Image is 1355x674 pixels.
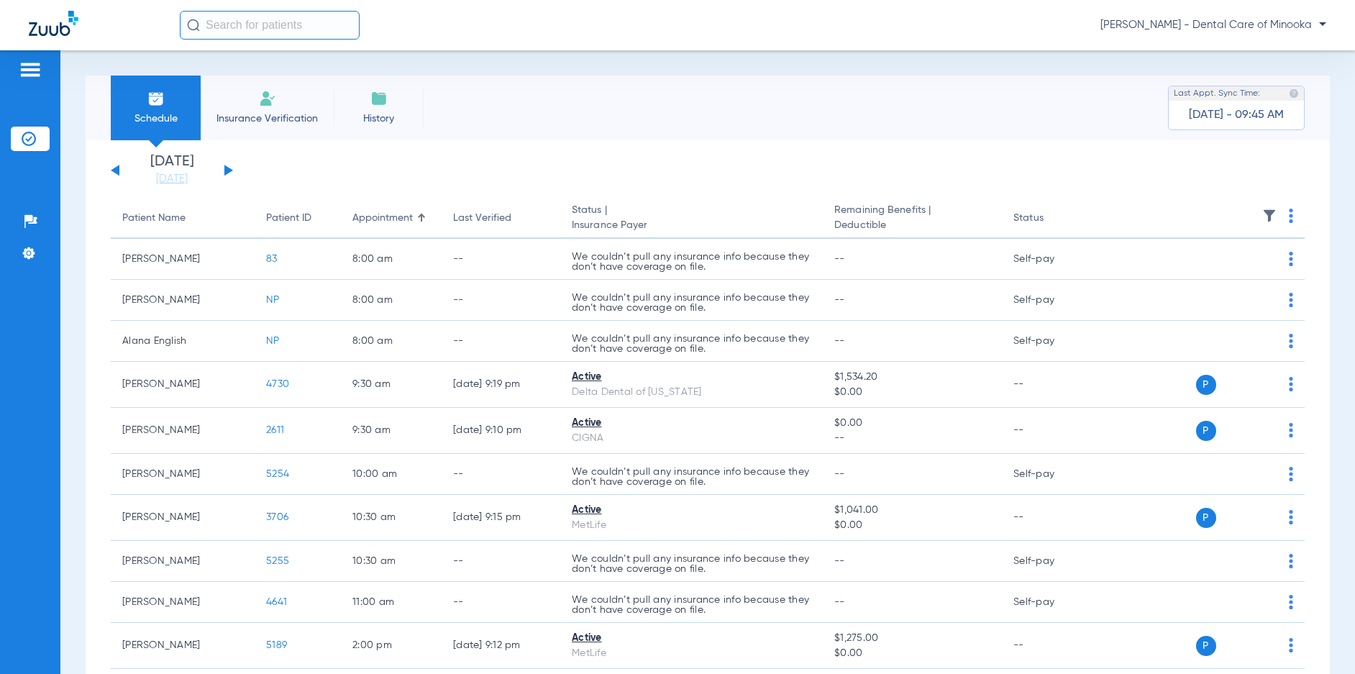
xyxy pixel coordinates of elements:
[442,454,560,495] td: --
[1002,623,1099,669] td: --
[187,19,200,32] img: Search Icon
[111,239,255,280] td: [PERSON_NAME]
[341,623,442,669] td: 2:00 PM
[572,252,811,272] p: We couldn’t pull any insurance info because they don’t have coverage on file.
[834,385,990,400] span: $0.00
[1002,495,1099,541] td: --
[1002,582,1099,623] td: Self-pay
[259,90,276,107] img: Manual Insurance Verification
[266,211,311,226] div: Patient ID
[834,646,990,661] span: $0.00
[341,239,442,280] td: 8:00 AM
[1262,209,1277,223] img: filter.svg
[442,362,560,408] td: [DATE] 9:19 PM
[1196,375,1216,395] span: P
[1289,510,1293,524] img: group-dot-blue.svg
[442,321,560,362] td: --
[572,218,811,233] span: Insurance Payer
[1002,362,1099,408] td: --
[266,211,329,226] div: Patient ID
[442,408,560,454] td: [DATE] 9:10 PM
[1002,280,1099,321] td: Self-pay
[1289,638,1293,652] img: group-dot-blue.svg
[1002,454,1099,495] td: Self-pay
[129,155,215,186] li: [DATE]
[834,597,845,607] span: --
[111,582,255,623] td: [PERSON_NAME]
[180,11,360,40] input: Search for patients
[1289,334,1293,348] img: group-dot-blue.svg
[1289,209,1293,223] img: group-dot-blue.svg
[834,416,990,431] span: $0.00
[1002,239,1099,280] td: Self-pay
[129,172,215,186] a: [DATE]
[572,646,811,661] div: MetLife
[341,321,442,362] td: 8:00 AM
[1174,86,1260,101] span: Last Appt. Sync Time:
[266,469,289,479] span: 5254
[1002,541,1099,582] td: Self-pay
[122,111,190,126] span: Schedule
[111,541,255,582] td: [PERSON_NAME]
[572,503,811,518] div: Active
[341,541,442,582] td: 10:30 AM
[453,211,549,226] div: Last Verified
[442,541,560,582] td: --
[453,211,511,226] div: Last Verified
[111,280,255,321] td: [PERSON_NAME]
[266,512,288,522] span: 3706
[352,211,413,226] div: Appointment
[111,362,255,408] td: [PERSON_NAME]
[834,431,990,446] span: --
[111,408,255,454] td: [PERSON_NAME]
[442,623,560,669] td: [DATE] 9:12 PM
[341,582,442,623] td: 11:00 AM
[1289,423,1293,437] img: group-dot-blue.svg
[1189,108,1284,122] span: [DATE] - 09:45 AM
[1289,595,1293,609] img: group-dot-blue.svg
[266,336,280,346] span: NP
[211,111,323,126] span: Insurance Verification
[834,469,845,479] span: --
[572,370,811,385] div: Active
[147,90,165,107] img: Schedule
[572,554,811,574] p: We couldn’t pull any insurance info because they don’t have coverage on file.
[341,280,442,321] td: 8:00 AM
[1289,554,1293,568] img: group-dot-blue.svg
[341,454,442,495] td: 10:00 AM
[111,495,255,541] td: [PERSON_NAME]
[1289,377,1293,391] img: group-dot-blue.svg
[111,623,255,669] td: [PERSON_NAME]
[572,518,811,533] div: MetLife
[345,111,413,126] span: History
[834,631,990,646] span: $1,275.00
[834,518,990,533] span: $0.00
[1002,199,1099,239] th: Status
[572,293,811,313] p: We couldn’t pull any insurance info because they don’t have coverage on file.
[122,211,186,226] div: Patient Name
[1289,252,1293,266] img: group-dot-blue.svg
[352,211,430,226] div: Appointment
[834,556,845,566] span: --
[266,295,280,305] span: NP
[1196,508,1216,528] span: P
[572,631,811,646] div: Active
[572,416,811,431] div: Active
[341,495,442,541] td: 10:30 AM
[572,334,811,354] p: We couldn’t pull any insurance info because they don’t have coverage on file.
[370,90,388,107] img: History
[1002,321,1099,362] td: Self-pay
[29,11,78,36] img: Zuub Logo
[572,467,811,487] p: We couldn’t pull any insurance info because they don’t have coverage on file.
[1196,636,1216,656] span: P
[1289,293,1293,307] img: group-dot-blue.svg
[19,61,42,78] img: hamburger-icon
[341,408,442,454] td: 9:30 AM
[834,370,990,385] span: $1,534.20
[572,431,811,446] div: CIGNA
[266,379,289,389] span: 4730
[266,254,278,264] span: 83
[111,321,255,362] td: Alana English
[266,556,289,566] span: 5255
[1100,18,1326,32] span: [PERSON_NAME] - Dental Care of Minooka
